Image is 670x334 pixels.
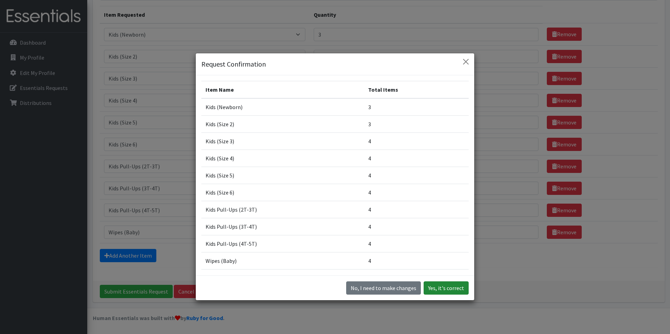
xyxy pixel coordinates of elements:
[424,281,469,295] button: Yes, it's correct
[364,201,469,218] td: 4
[201,59,266,69] h5: Request Confirmation
[364,252,469,269] td: 4
[364,184,469,201] td: 4
[201,184,364,201] td: Kids (Size 6)
[201,150,364,167] td: Kids (Size 4)
[201,218,364,235] td: Kids Pull-Ups (3T-4T)
[460,56,471,67] button: Close
[201,98,364,116] td: Kids (Newborn)
[364,98,469,116] td: 3
[201,167,364,184] td: Kids (Size 5)
[364,235,469,252] td: 4
[201,201,364,218] td: Kids Pull-Ups (2T-3T)
[364,81,469,98] th: Total Items
[364,167,469,184] td: 4
[201,132,364,150] td: Kids (Size 3)
[364,115,469,132] td: 3
[201,235,364,252] td: Kids Pull-Ups (4T-5T)
[201,81,364,98] th: Item Name
[364,132,469,150] td: 4
[364,150,469,167] td: 4
[201,115,364,132] td: Kids (Size 2)
[346,281,421,295] button: No I need to make changes
[201,252,364,269] td: Wipes (Baby)
[364,218,469,235] td: 4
